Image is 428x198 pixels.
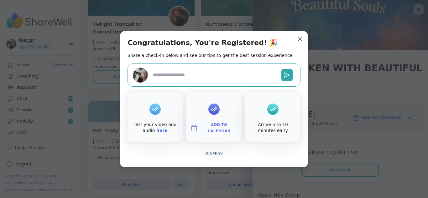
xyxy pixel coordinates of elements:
button: Add to Calendar [188,122,240,135]
span: Add to Calendar [200,122,238,134]
button: Dismiss [128,147,300,160]
h1: Congratulations, You're Registered! 🎉 [128,38,278,47]
h2: Share a check-in below and see our tips to get the best session experience. [128,52,294,58]
img: huggy [133,68,148,83]
div: Test your video and audio [129,122,181,134]
div: Arrive 5 to 10 minutes early [247,122,299,134]
span: Dismiss [205,151,223,155]
a: here [156,128,168,133]
img: ShareWell Logomark [190,124,198,132]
